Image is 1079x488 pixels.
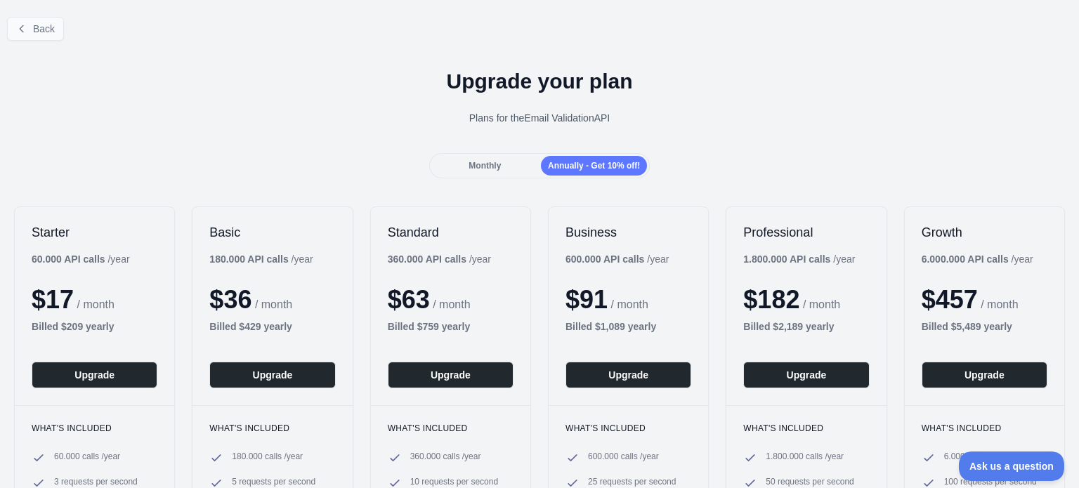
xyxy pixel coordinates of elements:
span: / month [433,298,470,310]
span: / month [611,298,648,310]
b: Billed $ 5,489 yearly [922,321,1012,332]
b: Billed $ 759 yearly [388,321,471,332]
span: $ 182 [743,285,799,314]
iframe: Toggle Customer Support [959,451,1065,481]
span: $ 91 [565,285,608,314]
b: Billed $ 2,189 yearly [743,321,834,332]
span: $ 63 [388,285,430,314]
b: Billed $ 1,089 yearly [565,321,656,332]
span: $ 457 [922,285,978,314]
span: / month [803,298,840,310]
